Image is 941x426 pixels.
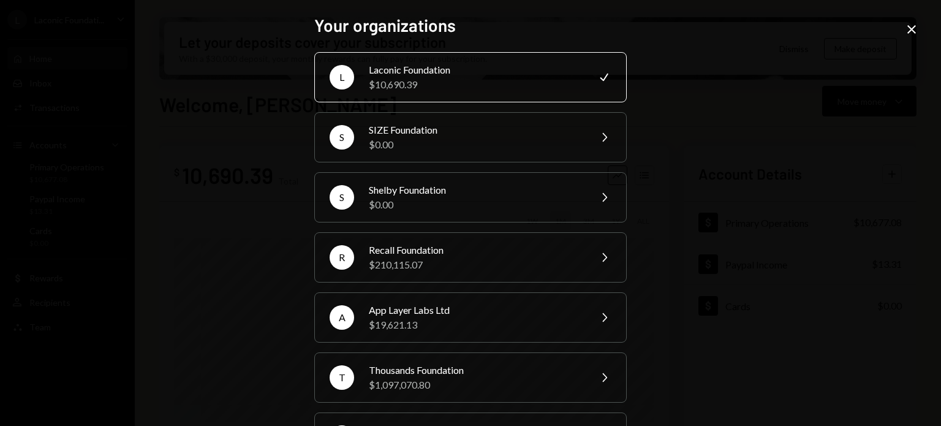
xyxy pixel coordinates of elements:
div: Laconic Foundation [369,63,582,77]
div: A [330,305,354,330]
div: Thousands Foundation [369,363,582,378]
button: SSIZE Foundation$0.00 [314,112,627,162]
h2: Your organizations [314,13,627,37]
div: Recall Foundation [369,243,582,257]
div: S [330,125,354,150]
button: SShelby Foundation$0.00 [314,172,627,223]
button: RRecall Foundation$210,115.07 [314,232,627,283]
div: R [330,245,354,270]
div: $10,690.39 [369,77,582,92]
button: AApp Layer Labs Ltd$19,621.13 [314,292,627,343]
div: SIZE Foundation [369,123,582,137]
div: $19,621.13 [369,318,582,332]
div: $1,097,070.80 [369,378,582,392]
button: LLaconic Foundation$10,690.39 [314,52,627,102]
div: $210,115.07 [369,257,582,272]
div: $0.00 [369,137,582,152]
div: T [330,365,354,390]
button: TThousands Foundation$1,097,070.80 [314,352,627,403]
div: L [330,65,354,89]
div: $0.00 [369,197,582,212]
div: App Layer Labs Ltd [369,303,582,318]
div: S [330,185,354,210]
div: Shelby Foundation [369,183,582,197]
